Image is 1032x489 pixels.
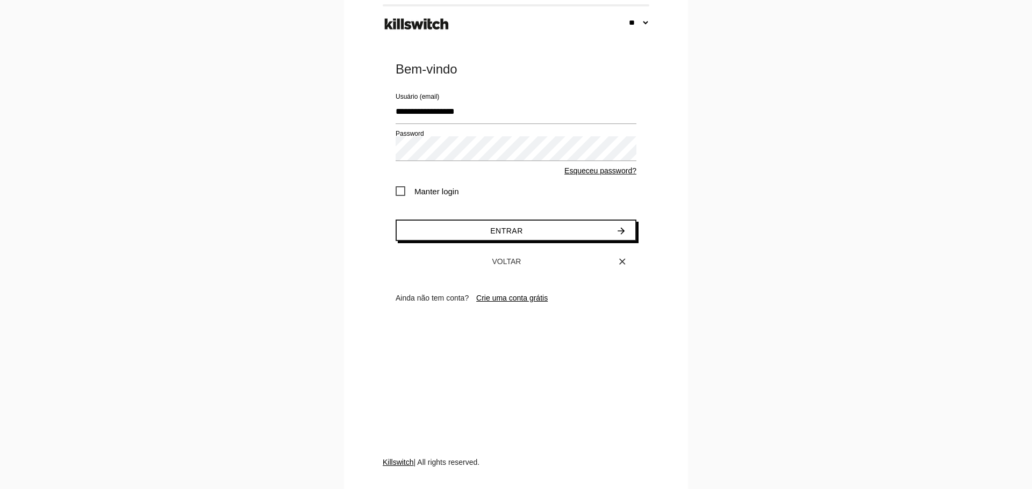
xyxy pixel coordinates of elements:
[396,129,424,138] label: Password
[382,14,451,34] img: ks-logo-black-footer.png
[476,294,548,302] a: Crie uma conta grátis
[617,252,628,271] i: close
[616,221,627,241] i: arrow_forward
[396,92,439,101] label: Usuário (email)
[490,227,523,235] span: Entrar
[396,294,469,302] span: Ainda não tem conta?
[396,61,636,78] div: Bem-vindo
[396,185,459,198] span: Manter login
[396,220,636,241] button: Entrararrow_forward
[564,166,636,175] a: Esqueceu password?
[383,458,414,466] a: Killswitch
[383,457,649,489] div: | All rights reserved.
[492,257,521,266] span: Voltar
